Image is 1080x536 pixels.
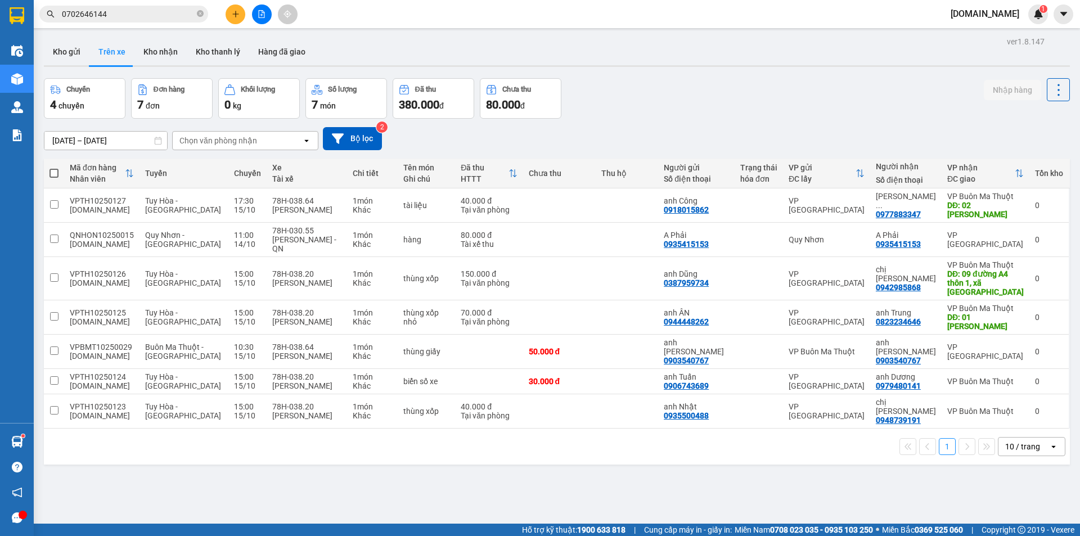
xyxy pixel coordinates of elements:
[403,201,449,210] div: tài liệu
[234,381,261,390] div: 15/10
[461,174,508,183] div: HTTT
[21,434,25,438] sup: 1
[461,205,517,214] div: Tại văn phòng
[876,381,921,390] div: 0979480141
[353,269,392,278] div: 1 món
[145,402,221,420] span: Tuy Hòa - [GEOGRAPHIC_DATA]
[134,38,187,65] button: Kho nhận
[234,231,261,240] div: 11:00
[480,78,561,119] button: Chưa thu80.000đ
[11,101,23,113] img: warehouse-icon
[226,4,245,24] button: plus
[272,352,342,361] div: [PERSON_NAME]
[876,192,936,210] div: Nguyễn Thị Nghị
[947,192,1024,201] div: VP Buôn Ma Thuột
[272,381,342,390] div: [PERSON_NAME]
[328,85,357,93] div: Số lượng
[529,169,590,178] div: Chưa thu
[70,352,134,361] div: thao.bb
[302,136,311,145] svg: open
[272,163,342,172] div: Xe
[179,135,257,146] div: Chọn văn phòng nhận
[942,159,1029,188] th: Toggle SortBy
[876,162,936,171] div: Người nhận
[145,169,223,178] div: Tuyến
[353,402,392,411] div: 1 món
[234,308,261,317] div: 15:00
[947,304,1024,313] div: VP Buôn Ma Thuột
[461,278,517,287] div: Tại văn phòng
[47,10,55,18] span: search
[145,231,221,249] span: Quy Nhơn - [GEOGRAPHIC_DATA]
[1049,442,1058,451] svg: open
[272,317,342,326] div: [PERSON_NAME]
[740,174,777,183] div: hóa đơn
[664,402,729,411] div: anh Nhật
[644,524,732,536] span: Cung cấp máy in - giấy in:
[664,278,709,287] div: 0387959734
[353,231,392,240] div: 1 món
[947,269,1024,296] div: DĐ: 09 đường A4 thôn 1, xã cư ê bur
[305,78,387,119] button: Số lượng7món
[939,438,956,455] button: 1
[461,402,517,411] div: 40.000 đ
[272,372,342,381] div: 78H-038.20
[461,411,517,420] div: Tại văn phòng
[11,436,23,448] img: warehouse-icon
[882,524,963,536] span: Miền Bắc
[947,163,1015,172] div: VP nhận
[783,159,870,188] th: Toggle SortBy
[70,231,134,240] div: QNHON10250015
[461,163,508,172] div: Đã thu
[272,402,342,411] div: 78H-038.20
[664,205,709,214] div: 0918015862
[70,308,134,317] div: VPTH10250125
[947,231,1024,249] div: VP [GEOGRAPHIC_DATA]
[258,10,265,18] span: file-add
[70,269,134,278] div: VPTH10250126
[876,528,879,532] span: ⚪️
[234,411,261,420] div: 15/10
[131,78,213,119] button: Đơn hàng7đơn
[403,174,449,183] div: Ghi chú
[664,308,729,317] div: anh ÂN
[399,98,439,111] span: 380.000
[942,7,1028,21] span: [DOMAIN_NAME]
[876,231,936,240] div: A Phải
[403,235,449,244] div: hàng
[1059,9,1069,19] span: caret-down
[353,196,392,205] div: 1 món
[876,416,921,425] div: 0948739191
[789,196,865,214] div: VP [GEOGRAPHIC_DATA]
[11,45,23,57] img: warehouse-icon
[1035,377,1063,386] div: 0
[233,101,241,110] span: kg
[789,347,865,356] div: VP Buôn Ma Thuột
[403,274,449,283] div: thùng xốp
[187,38,249,65] button: Kho thanh lý
[947,407,1024,416] div: VP Buôn Ma Thuột
[272,205,342,214] div: [PERSON_NAME]
[876,308,936,317] div: anh Trung
[1054,4,1073,24] button: caret-down
[403,163,449,172] div: Tên món
[66,85,90,93] div: Chuyến
[272,226,342,235] div: 78H-030.55
[915,525,963,534] strong: 0369 525 060
[1018,526,1025,534] span: copyright
[272,278,342,287] div: [PERSON_NAME]
[218,78,300,119] button: Khối lượng0kg
[353,343,392,352] div: 1 món
[1035,169,1063,178] div: Tồn kho
[70,402,134,411] div: VPTH10250123
[403,377,449,386] div: biển số xe
[1035,407,1063,416] div: 0
[770,525,873,534] strong: 0708 023 035 - 0935 103 250
[234,269,261,278] div: 15:00
[1041,5,1045,13] span: 1
[664,338,729,356] div: anh Huy
[529,377,590,386] div: 30.000 đ
[353,352,392,361] div: Khác
[272,343,342,352] div: 78H-038.64
[70,240,134,249] div: suong.bb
